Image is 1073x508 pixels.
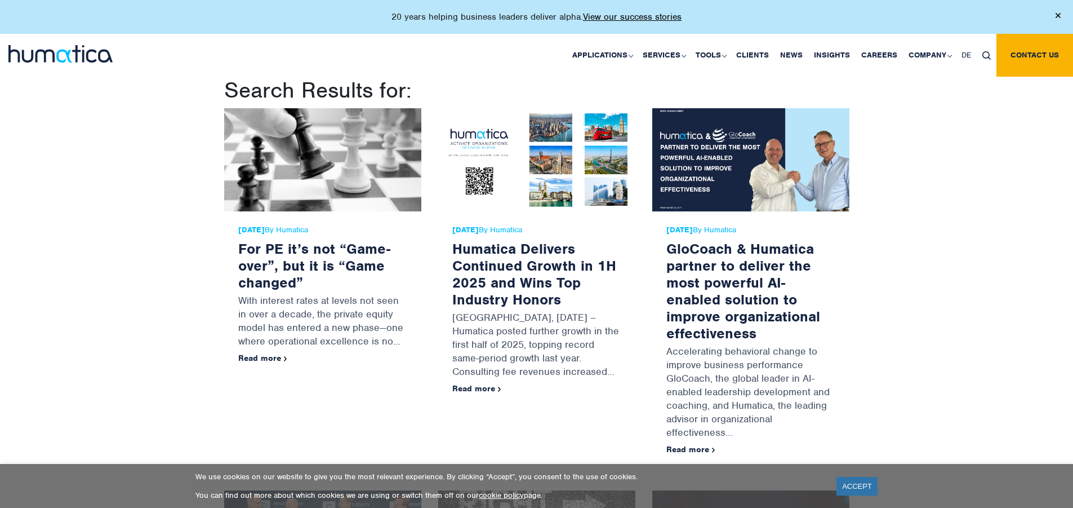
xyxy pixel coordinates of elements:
img: GloCoach & Humatica partner to deliver the most powerful AI-enabled solution to improve organizat... [652,108,849,211]
a: DE [956,34,977,77]
img: logo [8,45,113,63]
a: Humatica Delivers Continued Growth in 1H 2025 and Wins Top Industry Honors [452,240,616,308]
a: Company [903,34,956,77]
p: [GEOGRAPHIC_DATA], [DATE] – Humatica posted further growth in the first half of 2025, topping rec... [452,308,621,384]
a: Read more [666,444,715,454]
a: GloCoach & Humatica partner to deliver the most powerful AI-enabled solution to improve organizat... [666,240,820,342]
p: With interest rates at levels not seen in over a decade, the private equity model has entered a n... [238,291,407,354]
img: Humatica Delivers Continued Growth in 1H 2025 and Wins Top Industry Honors [438,108,635,211]
strong: [DATE] [238,225,265,235]
h1: Search Results for: [224,77,849,104]
a: Read more [452,383,501,394]
strong: [DATE] [666,225,693,235]
span: By Humatica [238,226,407,235]
img: arrowicon [284,356,287,361]
strong: [DATE] [452,225,479,235]
a: News [774,34,808,77]
img: For PE it’s not “Game-over”, but it is “Game changed” [224,108,421,211]
a: cookie policy [479,491,524,500]
a: For PE it’s not “Game-over”, but it is “Game changed” [238,240,390,291]
span: By Humatica [666,226,835,235]
a: ACCEPT [836,477,878,496]
a: Read more [238,353,287,363]
p: 20 years helping business leaders deliver alpha. [391,11,682,23]
a: Insights [808,34,856,77]
p: You can find out more about which cookies we are using or switch them off on our page. [195,491,822,500]
a: Contact us [996,34,1073,77]
span: DE [961,50,971,60]
a: Services [637,34,690,77]
a: Tools [690,34,731,77]
img: arrowicon [712,448,715,453]
img: search_icon [982,51,991,60]
p: We use cookies on our website to give you the most relevant experience. By clicking “Accept”, you... [195,472,822,482]
img: arrowicon [498,387,501,392]
a: Clients [731,34,774,77]
span: By Humatica [452,226,621,235]
p: Accelerating behavioral change to improve business performance GloCoach, the global leader in AI-... [666,342,835,445]
a: Careers [856,34,903,77]
a: View our success stories [583,11,682,23]
a: Applications [567,34,637,77]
